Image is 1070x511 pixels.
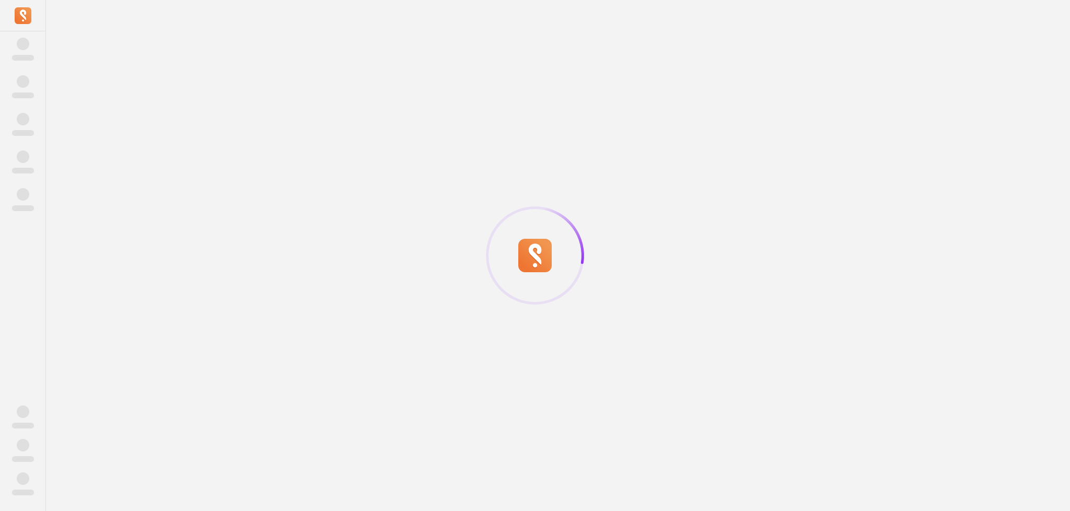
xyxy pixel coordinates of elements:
[17,439,29,451] span: ‌
[17,113,29,125] span: ‌
[12,55,34,61] span: ‌
[17,188,29,201] span: ‌
[17,150,29,163] span: ‌
[12,490,34,495] span: ‌
[17,75,29,88] span: ‌
[17,405,29,418] span: ‌
[12,423,34,428] span: ‌
[17,38,29,50] span: ‌
[17,472,29,485] span: ‌
[12,168,34,173] span: ‌
[12,130,34,136] span: ‌
[12,92,34,98] span: ‌
[12,456,34,462] span: ‌
[12,205,34,211] span: ‌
